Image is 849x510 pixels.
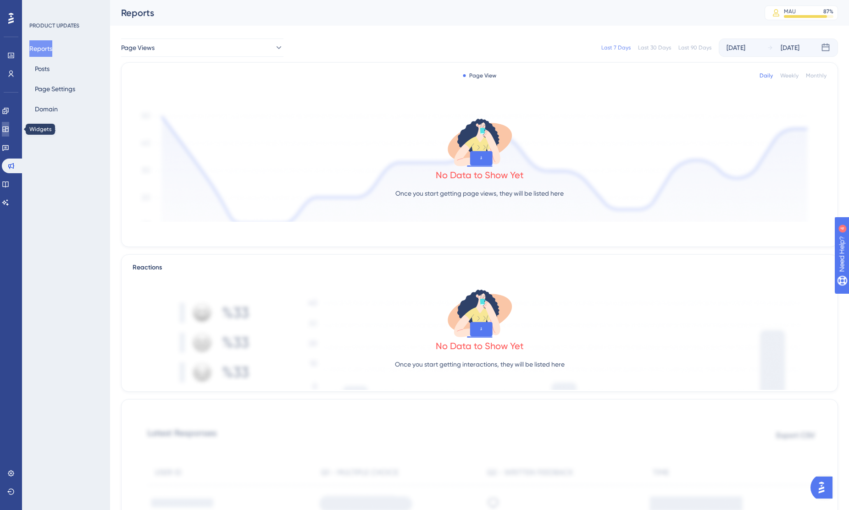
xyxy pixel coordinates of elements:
[133,262,827,273] div: Reactions
[806,72,827,79] div: Monthly
[29,40,52,57] button: Reports
[780,72,799,79] div: Weekly
[463,72,496,79] div: Page View
[121,6,742,19] div: Reports
[29,121,61,137] button: Access
[29,81,81,97] button: Page Settings
[823,8,833,15] div: 87 %
[29,60,55,77] button: Posts
[436,340,524,352] div: No Data to Show Yet
[678,44,711,51] div: Last 90 Days
[601,44,631,51] div: Last 7 Days
[810,474,838,501] iframe: UserGuiding AI Assistant Launcher
[760,72,773,79] div: Daily
[784,8,796,15] div: MAU
[29,101,63,117] button: Domain
[121,38,283,57] button: Page Views
[395,188,564,199] p: Once you start getting page views, they will be listed here
[29,22,79,29] div: PRODUCT UPDATES
[395,359,565,370] p: Once you start getting interactions, they will be listed here
[22,2,57,13] span: Need Help?
[64,5,67,12] div: 4
[121,42,155,53] span: Page Views
[436,169,524,181] div: No Data to Show Yet
[727,42,745,53] div: [DATE]
[638,44,671,51] div: Last 30 Days
[781,42,799,53] div: [DATE]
